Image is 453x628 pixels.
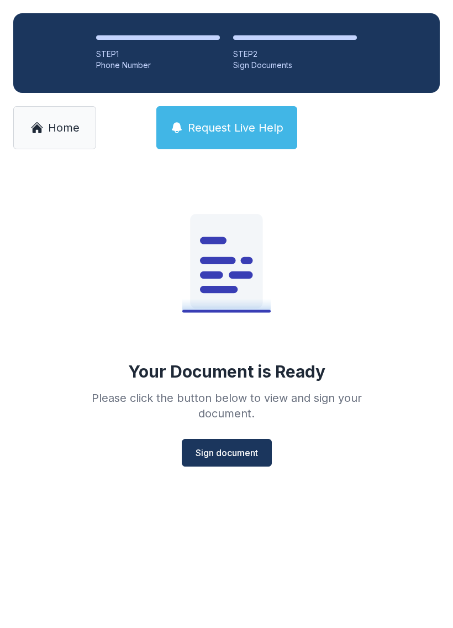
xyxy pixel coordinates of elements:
[48,120,80,135] span: Home
[96,60,220,71] div: Phone Number
[233,49,357,60] div: STEP 2
[233,60,357,71] div: Sign Documents
[128,362,325,381] div: Your Document is Ready
[196,446,258,459] span: Sign document
[188,120,283,135] span: Request Live Help
[96,49,220,60] div: STEP 1
[67,390,386,421] div: Please click the button below to view and sign your document.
